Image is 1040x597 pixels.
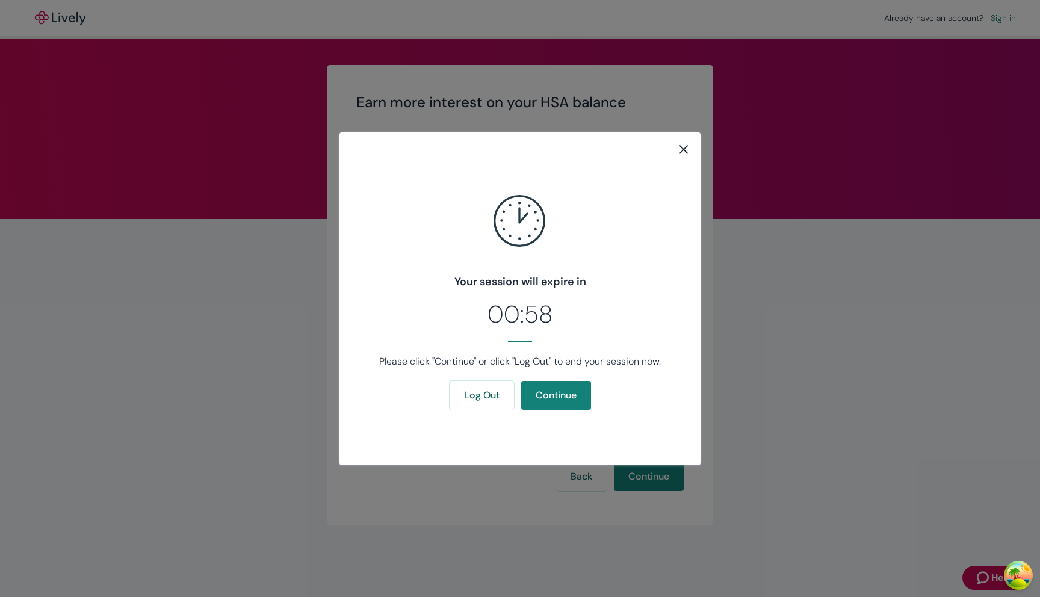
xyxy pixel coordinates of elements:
[360,296,680,332] h2: 00:58
[372,354,668,369] p: Please click "Continue" or click "Log Out" to end your session now.
[521,381,591,410] button: Continue
[360,274,680,290] h4: Your session will expire in
[450,381,514,410] button: Log Out
[472,173,568,270] svg: clock icon
[676,142,691,156] button: close button
[676,142,691,156] svg: close
[1006,563,1030,587] button: Open Tanstack query devtools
